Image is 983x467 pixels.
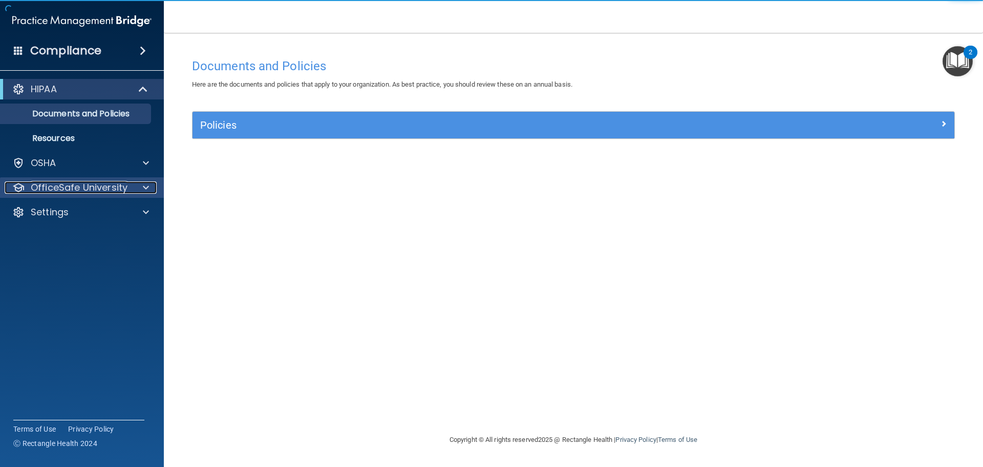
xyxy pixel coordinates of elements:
p: Settings [31,206,69,218]
a: Privacy Policy [68,424,114,434]
div: Copyright © All rights reserved 2025 @ Rectangle Health | | [387,423,760,456]
h4: Compliance [30,44,101,58]
a: OfficeSafe University [12,181,149,194]
p: Resources [7,133,146,144]
img: PMB logo [12,11,152,31]
p: OSHA [31,157,56,169]
h4: Documents and Policies [192,59,955,73]
div: 2 [969,52,972,66]
span: Ⓒ Rectangle Health 2024 [13,438,97,449]
button: Open Resource Center, 2 new notifications [943,46,973,76]
p: OfficeSafe University [31,181,127,194]
a: Settings [12,206,149,218]
a: Privacy Policy [615,436,656,443]
a: Policies [200,117,947,133]
h5: Policies [200,119,756,131]
span: Here are the documents and policies that apply to your organization. As best practice, you should... [192,80,572,88]
a: OSHA [12,157,149,169]
p: HIPAA [31,83,57,95]
a: HIPAA [12,83,148,95]
a: Terms of Use [13,424,56,434]
a: Terms of Use [658,436,697,443]
p: Documents and Policies [7,109,146,119]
